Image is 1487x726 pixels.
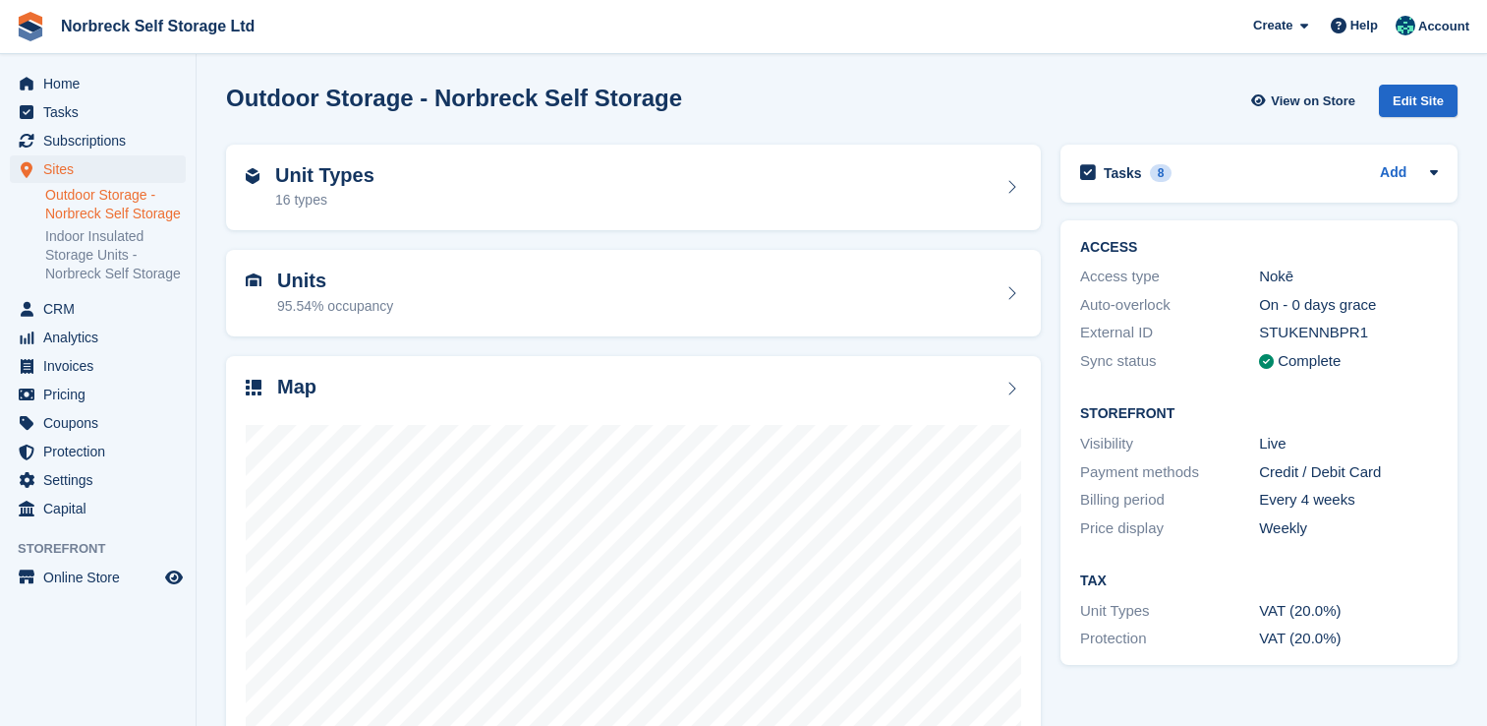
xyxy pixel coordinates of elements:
[43,466,161,494] span: Settings
[226,145,1041,231] a: Unit Types 16 types
[1259,294,1438,317] div: On - 0 days grace
[43,381,161,408] span: Pricing
[43,352,161,380] span: Invoices
[10,70,186,97] a: menu
[277,376,316,398] h2: Map
[1080,433,1259,455] div: Visibility
[18,539,196,559] span: Storefront
[1259,433,1438,455] div: Live
[246,168,259,184] img: unit-type-icn-2b2737a686de81e16bb02015468b77c625bbabd49415b5ef34ead5e3b44a266d.svg
[10,409,186,437] a: menu
[1080,628,1259,650] div: Protection
[45,227,186,283] a: Indoor Insulated Storage Units - Norbreck Self Storage
[1259,266,1438,288] div: Nokē
[43,295,161,323] span: CRM
[1080,350,1259,373] div: Sync status
[1380,162,1406,185] a: Add
[1396,16,1415,35] img: Sally King
[10,98,186,126] a: menu
[1080,240,1438,256] h2: ACCESS
[1259,461,1438,484] div: Credit / Debit Card
[1418,17,1469,36] span: Account
[10,495,186,522] a: menu
[277,270,393,292] h2: Units
[43,564,161,591] span: Online Store
[1080,489,1259,512] div: Billing period
[1104,164,1142,182] h2: Tasks
[1271,91,1355,111] span: View on Store
[45,186,186,223] a: Outdoor Storage - Norbreck Self Storage
[246,273,261,287] img: unit-icn-7be61d7bf1b0ce9d3e12c5938cc71ed9869f7b940bace4675aadf7bd6d80202e.svg
[10,438,186,465] a: menu
[16,12,45,41] img: stora-icon-8386f47178a22dfd0bd8f6a31ec36ba5ce8667c1dd55bd0f319d3a0aa187defe.svg
[10,155,186,183] a: menu
[1259,517,1438,540] div: Weekly
[1080,517,1259,540] div: Price display
[226,250,1041,336] a: Units 95.54% occupancy
[162,566,186,589] a: Preview store
[1259,628,1438,650] div: VAT (20.0%)
[43,495,161,522] span: Capital
[275,164,374,187] h2: Unit Types
[10,381,186,408] a: menu
[43,127,161,154] span: Subscriptions
[10,564,186,591] a: menu
[1350,16,1378,35] span: Help
[53,10,262,42] a: Norbreck Self Storage Ltd
[1248,85,1363,117] a: View on Store
[1080,322,1259,344] div: External ID
[43,324,161,351] span: Analytics
[10,324,186,351] a: menu
[275,190,374,211] div: 16 types
[1278,350,1341,373] div: Complete
[10,295,186,323] a: menu
[1259,322,1438,344] div: STUKENNBPR1
[1259,489,1438,512] div: Every 4 weeks
[1379,85,1458,117] div: Edit Site
[43,98,161,126] span: Tasks
[1259,600,1438,623] div: VAT (20.0%)
[43,409,161,437] span: Coupons
[1080,266,1259,288] div: Access type
[10,352,186,380] a: menu
[43,70,161,97] span: Home
[226,85,682,111] h2: Outdoor Storage - Norbreck Self Storage
[10,127,186,154] a: menu
[277,296,393,317] div: 95.54% occupancy
[10,466,186,494] a: menu
[1080,574,1438,589] h2: Tax
[43,155,161,183] span: Sites
[1080,600,1259,623] div: Unit Types
[1253,16,1292,35] span: Create
[1150,164,1172,182] div: 8
[1080,406,1438,422] h2: Storefront
[246,380,261,395] img: map-icn-33ee37083ee616e46c38cad1a60f524a97daa1e2b2c8c0bc3eb3415660979fc1.svg
[1080,294,1259,317] div: Auto-overlock
[1080,461,1259,484] div: Payment methods
[1379,85,1458,125] a: Edit Site
[43,438,161,465] span: Protection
